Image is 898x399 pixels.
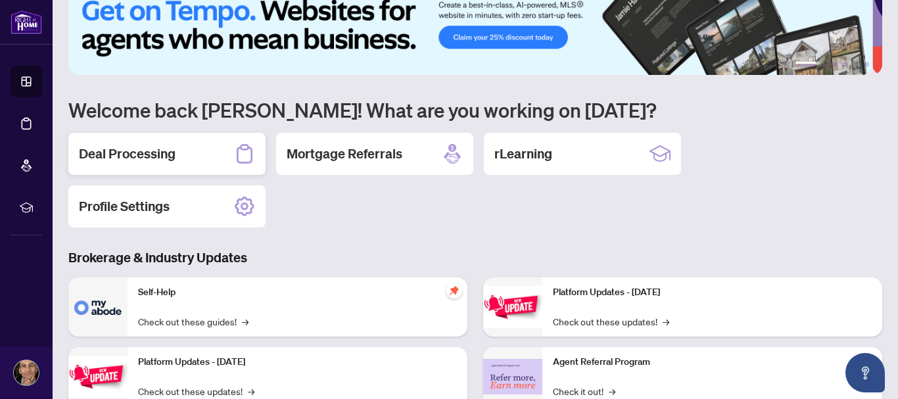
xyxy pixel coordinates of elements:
[242,314,248,329] span: →
[845,353,885,392] button: Open asap
[864,62,869,67] button: 6
[553,384,615,398] a: Check it out!→
[79,197,170,216] h2: Profile Settings
[287,145,402,163] h2: Mortgage Referrals
[138,355,457,369] p: Platform Updates - [DATE]
[843,62,848,67] button: 4
[79,145,176,163] h2: Deal Processing
[553,314,669,329] a: Check out these updates!→
[553,285,872,300] p: Platform Updates - [DATE]
[494,145,552,163] h2: rLearning
[68,277,128,337] img: Self-Help
[11,10,42,34] img: logo
[138,384,254,398] a: Check out these updates!→
[138,285,457,300] p: Self-Help
[663,314,669,329] span: →
[68,248,882,267] h3: Brokerage & Industry Updates
[853,62,859,67] button: 5
[553,355,872,369] p: Agent Referral Program
[795,62,816,67] button: 1
[822,62,827,67] button: 2
[483,359,542,395] img: Agent Referral Program
[14,360,39,385] img: Profile Icon
[609,384,615,398] span: →
[68,356,128,397] img: Platform Updates - September 16, 2025
[68,97,882,122] h1: Welcome back [PERSON_NAME]! What are you working on [DATE]?
[446,283,462,298] span: pushpin
[248,384,254,398] span: →
[138,314,248,329] a: Check out these guides!→
[483,286,542,327] img: Platform Updates - June 23, 2025
[832,62,838,67] button: 3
